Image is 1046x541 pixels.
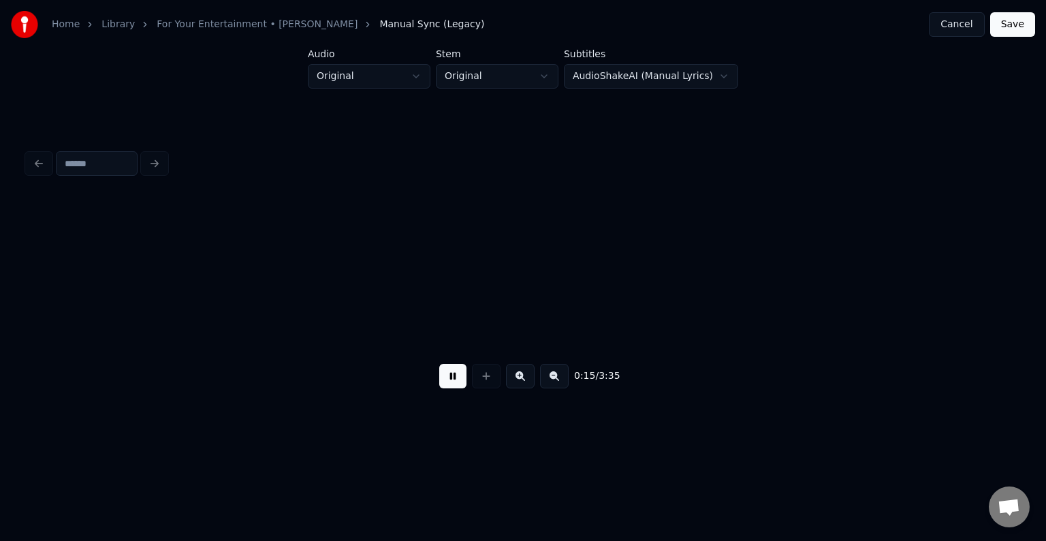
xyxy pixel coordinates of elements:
div: / [574,369,607,383]
span: 0:15 [574,369,595,383]
label: Stem [436,49,558,59]
button: Cancel [929,12,984,37]
label: Audio [308,49,430,59]
a: For Your Entertainment • [PERSON_NAME] [157,18,358,31]
span: Manual Sync (Legacy) [379,18,484,31]
a: Library [101,18,135,31]
a: Open chat [989,486,1030,527]
button: Save [990,12,1035,37]
label: Subtitles [564,49,738,59]
a: Home [52,18,80,31]
nav: breadcrumb [52,18,485,31]
img: youka [11,11,38,38]
span: 3:35 [599,369,620,383]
